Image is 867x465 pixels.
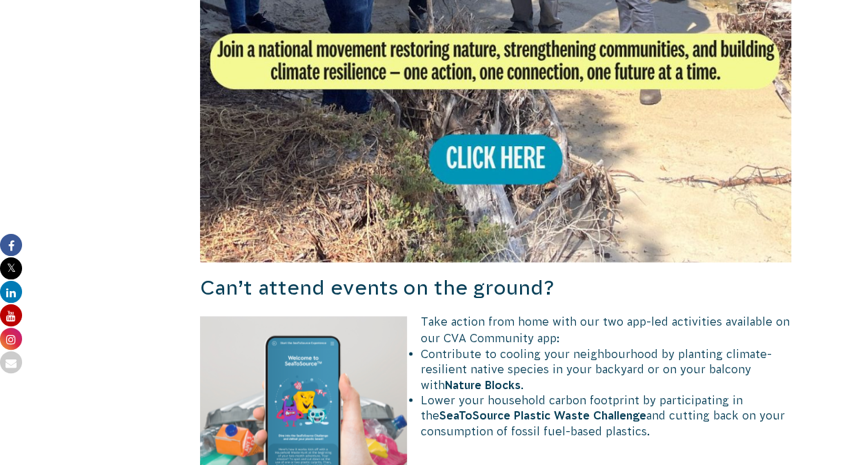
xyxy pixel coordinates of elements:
[200,313,792,346] div: Take action from home with our two app-led activities available on our CVA Community app:
[439,408,646,421] strong: SeaToSource Plastic Waste Challenge
[445,378,521,390] strong: Nature Blocks
[214,392,792,438] li: Lower your household carbon footprint by participating in the and cutting back on your consumptio...
[200,273,792,301] h3: Can’t attend events on the ground?
[214,346,792,392] li: Contribute to cooling your neighbourhood by planting climate-resilient native species in your bac...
